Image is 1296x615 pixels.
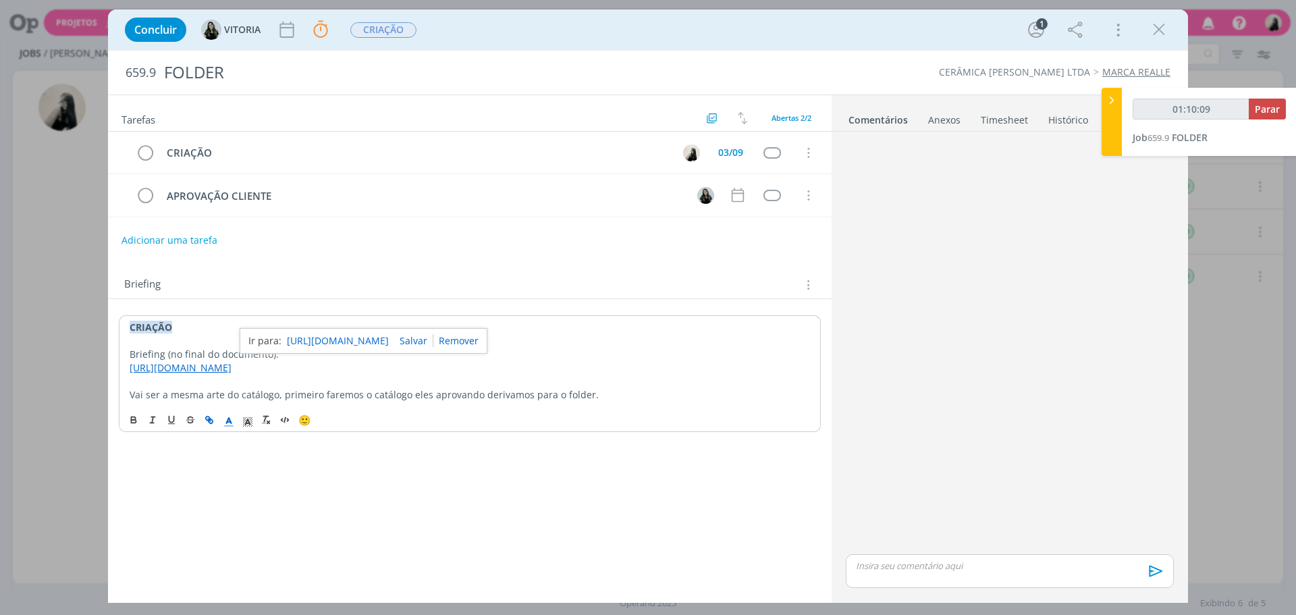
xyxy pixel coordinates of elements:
strong: CRIAÇÃO [130,321,172,333]
p: Vai ser a mesma arte do catálogo, primeiro faremos o catálogo eles aprovando derivamos para o fol... [130,388,810,402]
button: V [695,185,715,205]
a: [URL][DOMAIN_NAME] [130,361,232,374]
span: Cor de Fundo [238,412,257,428]
a: Comentários [848,107,909,127]
a: Histórico [1048,107,1089,127]
span: 659.9 [126,65,156,80]
span: Concluir [134,24,177,35]
img: arrow-down-up.svg [738,112,747,124]
span: Briefing [124,276,161,294]
img: V [201,20,221,40]
span: Abertas 2/2 [772,113,811,123]
button: 1 [1025,19,1047,41]
div: FOLDER [159,56,730,89]
span: CRIAÇÃO [350,22,416,38]
button: R [681,142,701,163]
div: 03/09 [718,148,743,157]
button: CRIAÇÃO [350,22,417,38]
a: Job659.9FOLDER [1133,131,1208,144]
img: V [697,187,714,204]
span: Briefing (no final do documento): [130,348,279,360]
div: dialog [108,9,1188,603]
button: Concluir [125,18,186,42]
div: 1 [1036,18,1048,30]
button: 🙂 [295,412,314,428]
span: Cor do Texto [219,412,238,428]
span: Tarefas [122,110,155,126]
span: FOLDER [1172,131,1208,144]
span: Parar [1255,103,1280,115]
div: APROVAÇÃO CLIENTE [161,188,684,205]
button: VVITORIA [201,20,261,40]
button: Adicionar uma tarefa [121,228,218,252]
span: 659.9 [1147,132,1169,144]
a: Timesheet [980,107,1029,127]
span: 🙂 [298,413,311,427]
div: Anexos [928,113,961,127]
button: Parar [1249,99,1286,119]
a: CERÂMICA [PERSON_NAME] LTDA [939,65,1090,78]
a: MARCA REALLE [1102,65,1170,78]
div: CRIAÇÃO [161,144,670,161]
a: [URL][DOMAIN_NAME] [287,332,389,350]
span: VITORIA [224,25,261,34]
img: R [683,144,700,161]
